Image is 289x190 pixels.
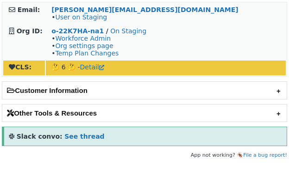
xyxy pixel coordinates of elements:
[17,133,63,140] strong: Slack convo:
[2,151,287,160] footer: App not working? 🪳
[106,27,108,35] strong: /
[46,61,286,75] td: 🤔 6 🤔 -
[17,27,43,35] strong: Org ID:
[110,27,146,35] a: On Staging
[51,27,104,35] a: o-22K7HA-na1
[51,6,238,13] a: [PERSON_NAME][EMAIL_ADDRESS][DOMAIN_NAME]
[55,13,107,21] a: User on Staging
[9,63,31,71] strong: CLS:
[80,63,104,71] a: Detail
[55,49,119,57] a: Temp Plan Changes
[51,13,107,21] span: •
[2,82,287,99] h2: Customer Information
[243,152,287,158] a: File a bug report!
[55,35,111,42] a: Workforce Admin
[18,6,40,13] strong: Email:
[64,133,104,140] a: See thread
[55,42,113,49] a: Org settings page
[2,104,287,122] h2: Other Tools & Resources
[51,35,119,57] span: • • •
